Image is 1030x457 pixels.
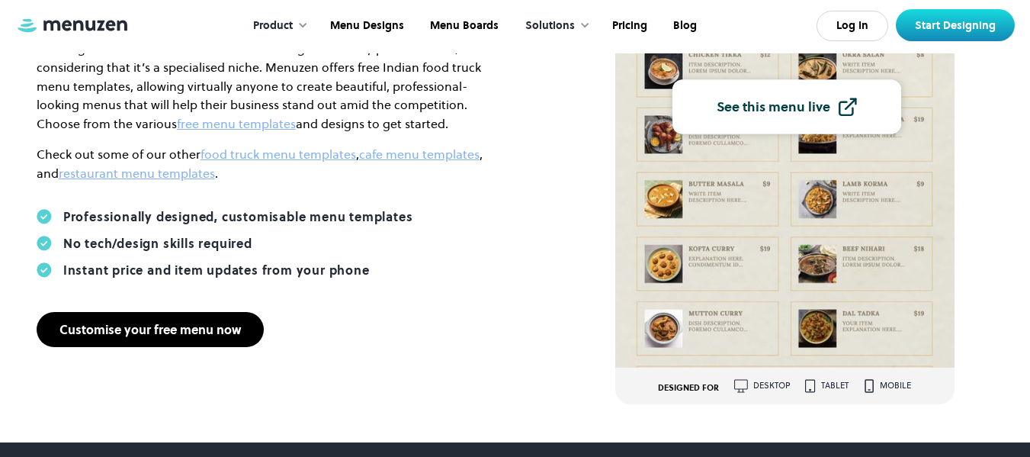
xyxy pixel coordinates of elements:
div: desktop [753,381,790,390]
div: No tech/design skills required [63,236,252,251]
div: DESIGNED FOR [658,384,719,393]
a: Customise your free menu now [37,312,264,347]
p: Check out some of our other , , and . [37,145,494,183]
div: Customise your free menu now [59,323,241,336]
a: See this menu live [672,79,901,134]
div: Product [238,2,316,50]
a: Pricing [598,2,659,50]
a: Log In [817,11,888,41]
a: cafe menu templates [359,146,480,163]
a: Blog [659,2,708,50]
a: food truck menu templates [201,146,356,163]
p: Devising creative Indian food truck menu design ideas may prove difficult, considering that it’s ... [37,39,494,134]
a: Menu Designs [316,2,416,50]
a: Menu Boards [416,2,510,50]
div: Solutions [525,18,575,34]
div: mobile [880,381,911,390]
a: Start Designing [896,9,1015,41]
div: Professionally designed, customisable menu templates [63,209,413,224]
a: restaurant menu templates [59,165,215,182]
div: Instant price and item updates from your phone [63,262,370,278]
div: Product [253,18,293,34]
div: tablet [821,381,849,390]
a: free menu templates [177,115,296,132]
div: Solutions [510,2,598,50]
div: See this menu live [717,100,830,114]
